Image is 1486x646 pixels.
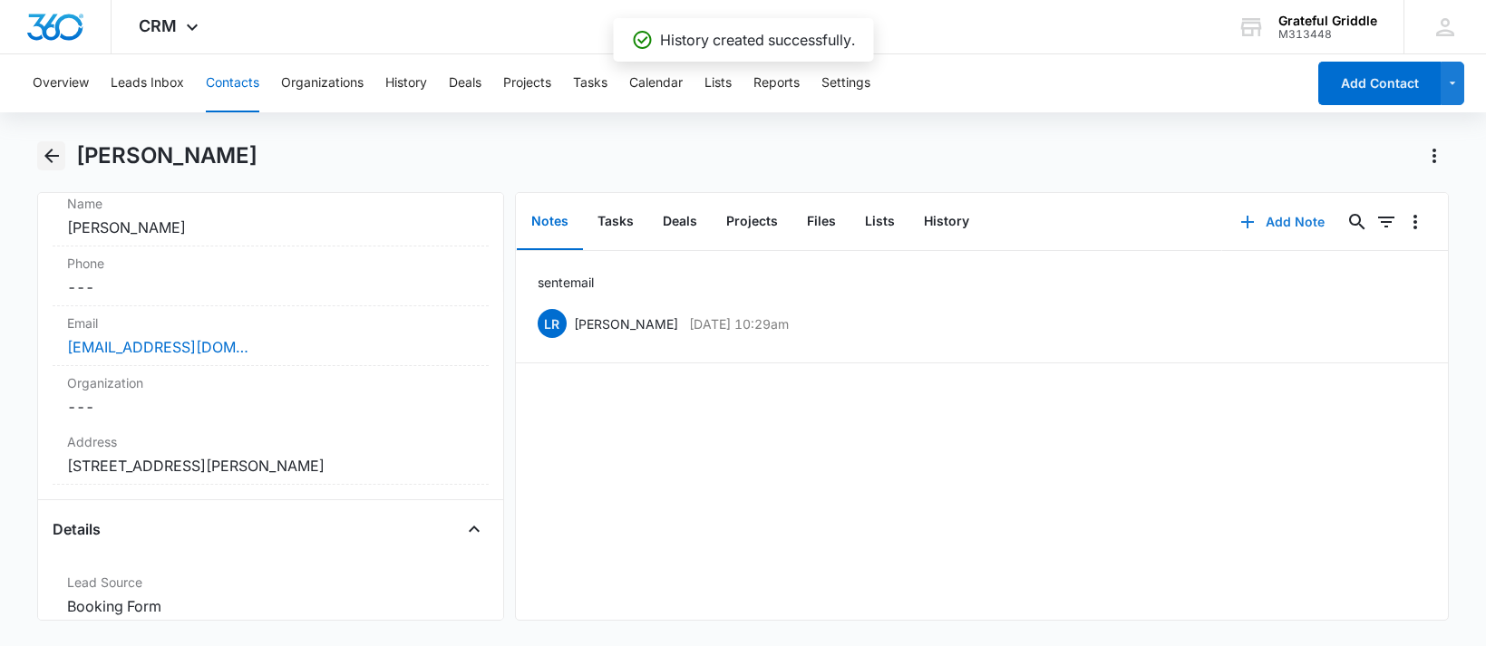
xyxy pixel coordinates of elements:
label: Address [67,432,474,451]
p: sent email [538,273,594,292]
p: History created successfully. [660,29,855,51]
button: Projects [712,194,792,250]
dd: [STREET_ADDRESS][PERSON_NAME] [67,455,474,477]
button: History [385,54,427,112]
label: Name [67,194,474,213]
button: Deals [449,54,481,112]
div: Address[STREET_ADDRESS][PERSON_NAME] [53,425,489,485]
button: Notes [517,194,583,250]
div: Organization--- [53,366,489,425]
button: Contacts [206,54,259,112]
button: Filters [1372,207,1401,236]
button: Leads Inbox [111,54,184,112]
h1: [PERSON_NAME] [76,142,257,169]
a: [EMAIL_ADDRESS][DOMAIN_NAME] [67,336,248,358]
div: account name [1278,14,1377,28]
span: CRM [139,16,177,35]
div: Lead SourceBooking Form [53,565,489,625]
h4: Details [53,518,101,540]
label: Lead Source [67,573,474,592]
dd: --- [67,396,474,418]
p: [PERSON_NAME] [574,314,678,333]
button: Search... [1343,207,1372,236]
button: Reports [753,54,800,112]
div: account id [1278,28,1377,41]
div: Name[PERSON_NAME] [53,187,489,246]
p: [DATE] 10:29am [689,314,789,333]
dd: --- [67,276,474,298]
dd: Booking Form [67,595,474,617]
div: Email[EMAIL_ADDRESS][DOMAIN_NAME] [53,306,489,366]
label: Organization [67,373,474,392]
button: Projects [503,54,551,112]
button: Add Note [1222,200,1343,244]
button: Tasks [573,54,607,112]
button: Overflow Menu [1401,207,1430,236]
label: Email [67,313,474,333]
label: Phone [67,254,474,273]
button: Organizations [281,54,364,112]
button: History [909,194,984,250]
button: Close [460,515,489,544]
button: Calendar [629,54,683,112]
button: Lists [704,54,732,112]
div: Phone--- [53,246,489,306]
button: Overview [33,54,89,112]
span: LR [538,309,567,338]
button: Settings [821,54,870,112]
button: Back [37,141,65,170]
button: Actions [1420,141,1449,170]
button: Deals [648,194,712,250]
button: Tasks [583,194,648,250]
dd: [PERSON_NAME] [67,217,474,238]
button: Lists [850,194,909,250]
button: Files [792,194,850,250]
button: Add Contact [1318,62,1441,105]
